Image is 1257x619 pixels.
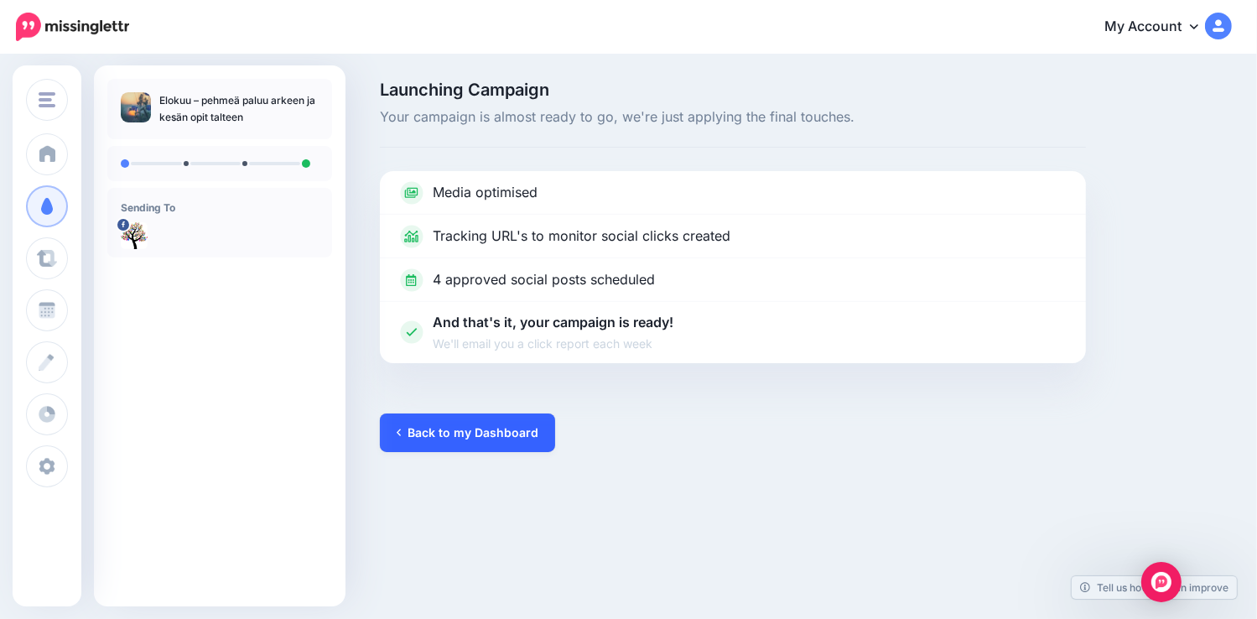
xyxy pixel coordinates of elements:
p: 4 approved social posts scheduled [433,269,655,291]
p: Tracking URL's to monitor social clicks created [433,226,730,247]
span: We'll email you a click report each week [433,334,673,353]
img: 18557477_1490186631026653_7633390658097503077_n-bsa91210.png [121,222,148,249]
a: Tell us how we can improve [1072,576,1237,599]
img: Missinglettr [16,13,129,41]
p: And that's it, your campaign is ready! [433,312,673,353]
a: My Account [1088,7,1232,48]
img: menu.png [39,92,55,107]
span: Your campaign is almost ready to go, we're just applying the final touches. [380,107,1086,128]
div: Open Intercom Messenger [1141,562,1182,602]
p: Media optimised [433,182,538,204]
a: Back to my Dashboard [380,414,555,452]
p: Elokuu – pehmeä paluu arkeen ja kesän opit talteen [159,92,319,126]
img: cf5da80f62c257cb7f5d80a09000ef00_thumb.jpg [121,92,151,122]
h4: Sending To [121,201,319,214]
span: Launching Campaign [380,81,1086,98]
